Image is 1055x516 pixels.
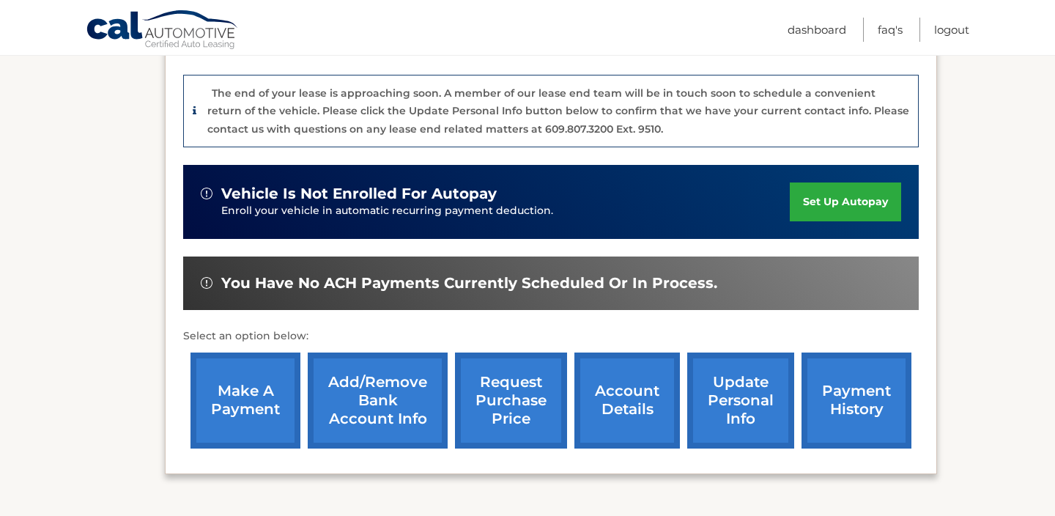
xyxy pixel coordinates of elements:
[788,18,846,42] a: Dashboard
[687,353,794,449] a: update personal info
[221,274,717,292] span: You have no ACH payments currently scheduled or in process.
[207,86,909,136] p: The end of your lease is approaching soon. A member of our lease end team will be in touch soon t...
[221,203,790,219] p: Enroll your vehicle in automatic recurring payment deduction.
[183,328,919,345] p: Select an option below:
[934,18,969,42] a: Logout
[201,188,212,199] img: alert-white.svg
[221,185,497,203] span: vehicle is not enrolled for autopay
[308,353,448,449] a: Add/Remove bank account info
[802,353,911,449] a: payment history
[790,183,901,221] a: set up autopay
[878,18,903,42] a: FAQ's
[201,277,212,289] img: alert-white.svg
[86,10,240,52] a: Cal Automotive
[574,353,680,449] a: account details
[455,353,567,449] a: request purchase price
[190,353,300,449] a: make a payment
